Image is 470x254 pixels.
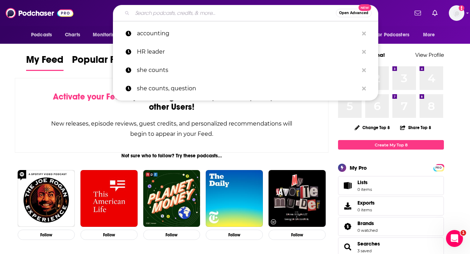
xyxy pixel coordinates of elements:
[60,28,84,42] a: Charts
[26,54,64,70] span: My Feed
[358,4,371,11] span: New
[449,5,464,21] span: Logged in as AparnaKulkarni
[26,54,64,71] a: My Feed
[449,5,464,21] button: Show profile menu
[6,6,73,20] img: Podchaser - Follow, Share and Rate Podcasts
[137,43,358,61] p: HR leader
[338,140,444,150] a: Create My Top 8
[350,123,394,132] button: Change Top 8
[80,230,138,240] button: Follow
[143,170,200,227] img: Planet Money
[137,79,358,98] p: she counts, question
[418,28,444,42] button: open menu
[357,220,378,226] a: Brands
[357,179,368,186] span: Lists
[80,170,138,227] img: This American Life
[357,187,372,192] span: 0 items
[18,230,75,240] button: Follow
[18,170,75,227] img: The Joe Rogan Experience
[143,230,200,240] button: Follow
[88,28,127,42] button: open menu
[269,170,326,227] img: My Favorite Murder with Karen Kilgariff and Georgia Hardstark
[53,91,125,102] span: Activate your Feed
[50,92,293,112] div: by following Podcasts, Creators, Lists, and other Users!
[357,228,378,233] a: 0 watched
[434,165,443,170] a: PRO
[415,52,444,58] a: View Profile
[338,217,444,236] span: Brands
[113,24,378,43] a: accounting
[357,200,375,206] span: Exports
[137,61,358,79] p: she counts
[50,119,293,139] div: New releases, episode reviews, guest credits, and personalized recommendations will begin to appe...
[350,164,367,171] div: My Pro
[15,153,329,159] div: Not sure who to follow? Try these podcasts...
[336,9,372,17] button: Open AdvancedNew
[357,179,372,186] span: Lists
[400,121,432,134] button: Share Top 8
[412,7,424,19] a: Show notifications dropdown
[113,43,378,61] a: HR leader
[72,54,132,70] span: Popular Feed
[429,7,440,19] a: Show notifications dropdown
[357,220,374,226] span: Brands
[341,201,355,211] span: Exports
[132,7,336,19] input: Search podcasts, credits, & more...
[113,61,378,79] a: she counts
[65,30,80,40] span: Charts
[31,30,52,40] span: Podcasts
[26,28,61,42] button: open menu
[206,170,263,227] img: The Daily
[206,230,263,240] button: Follow
[338,196,444,216] a: Exports
[371,28,420,42] button: open menu
[113,79,378,98] a: she counts, question
[357,207,375,212] span: 0 items
[357,241,380,247] a: Searches
[72,54,132,71] a: Popular Feed
[137,24,358,43] p: accounting
[113,5,378,21] div: Search podcasts, credits, & more...
[459,5,464,11] svg: Add a profile image
[423,30,435,40] span: More
[341,181,355,190] span: Lists
[341,242,355,252] a: Searches
[449,5,464,21] img: User Profile
[460,230,466,236] span: 1
[341,222,355,231] a: Brands
[93,30,118,40] span: Monitoring
[375,30,409,40] span: For Podcasters
[269,230,326,240] button: Follow
[339,11,368,15] span: Open Advanced
[446,230,463,247] iframe: Intercom live chat
[338,176,444,195] a: Lists
[357,248,372,253] a: 3 saved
